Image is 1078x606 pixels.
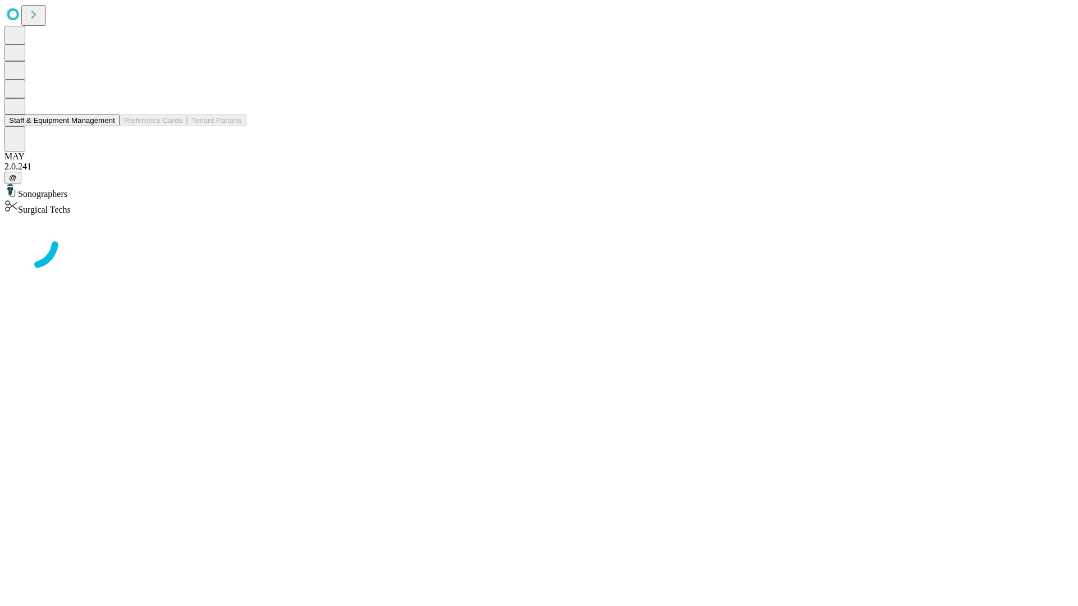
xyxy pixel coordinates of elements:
[4,151,1074,162] div: MAY
[120,114,187,126] button: Preference Cards
[4,114,120,126] button: Staff & Equipment Management
[4,183,1074,199] div: Sonographers
[187,114,246,126] button: Tenant Params
[4,172,21,183] button: @
[9,173,17,182] span: @
[4,162,1074,172] div: 2.0.241
[4,199,1074,215] div: Surgical Techs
